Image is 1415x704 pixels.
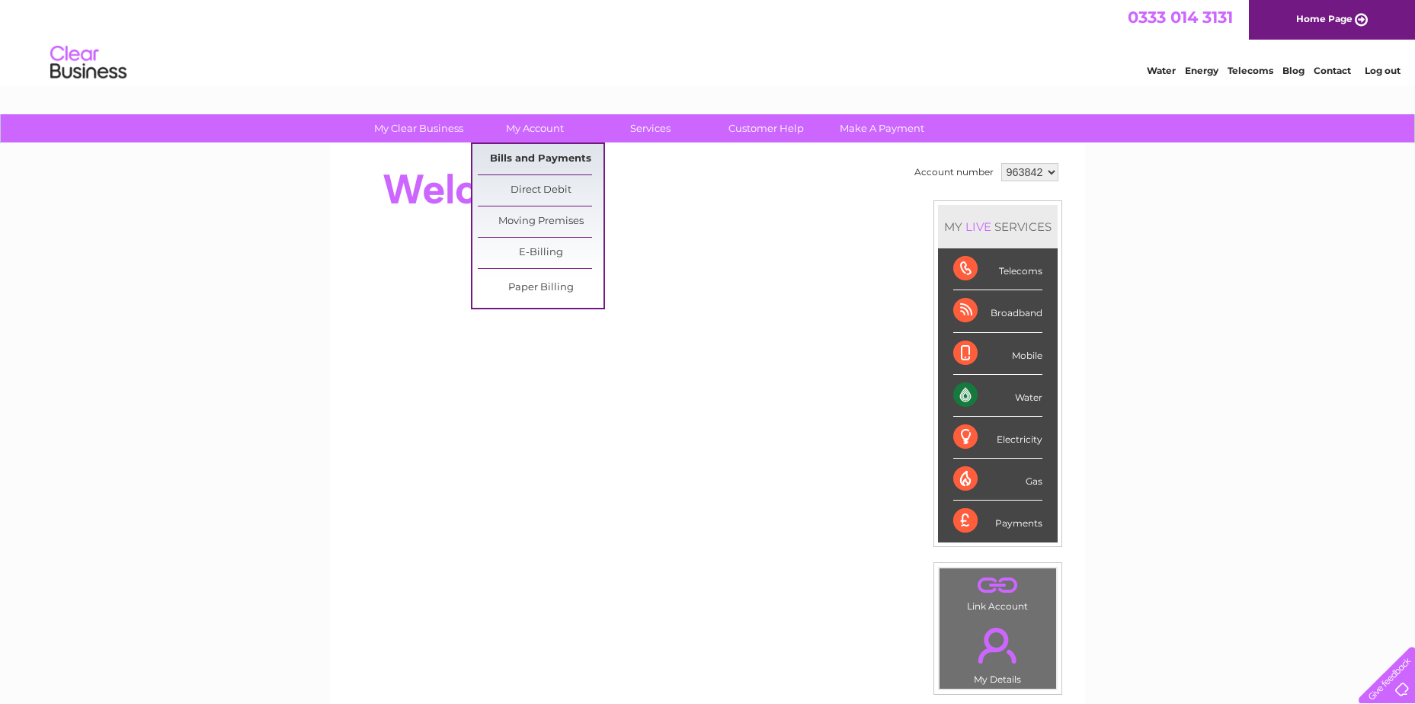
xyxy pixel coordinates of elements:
[1228,65,1273,76] a: Telecoms
[938,205,1058,248] div: MY SERVICES
[939,568,1057,616] td: Link Account
[953,248,1042,290] div: Telecoms
[953,333,1042,375] div: Mobile
[478,144,603,174] a: Bills and Payments
[478,175,603,206] a: Direct Debit
[953,290,1042,332] div: Broadband
[953,501,1042,542] div: Payments
[1185,65,1218,76] a: Energy
[703,114,829,142] a: Customer Help
[1314,65,1351,76] a: Contact
[587,114,713,142] a: Services
[50,40,127,86] img: logo.png
[939,615,1057,690] td: My Details
[943,572,1052,599] a: .
[478,206,603,237] a: Moving Premises
[819,114,945,142] a: Make A Payment
[1282,65,1305,76] a: Blog
[478,273,603,303] a: Paper Billing
[943,619,1052,672] a: .
[356,114,482,142] a: My Clear Business
[478,238,603,268] a: E-Billing
[348,8,1068,74] div: Clear Business is a trading name of Verastar Limited (registered in [GEOGRAPHIC_DATA] No. 3667643...
[953,417,1042,459] div: Electricity
[1365,65,1401,76] a: Log out
[1147,65,1176,76] a: Water
[962,219,994,234] div: LIVE
[953,375,1042,417] div: Water
[953,459,1042,501] div: Gas
[472,114,597,142] a: My Account
[1128,8,1233,27] a: 0333 014 3131
[911,159,997,185] td: Account number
